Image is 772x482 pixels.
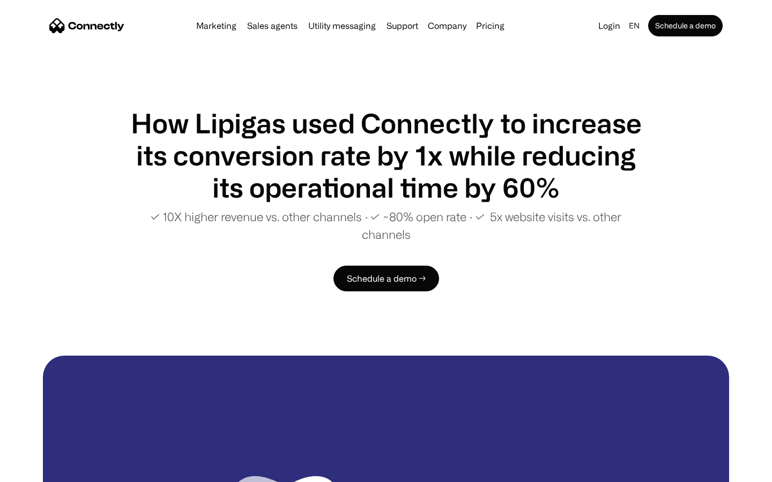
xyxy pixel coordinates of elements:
h1: How Lipigas used Connectly to increase its conversion rate by 1x while reducing its operational t... [129,107,643,204]
a: Marketing [192,21,241,30]
a: Sales agents [243,21,302,30]
a: Schedule a demo [648,15,723,36]
p: ✓ 10X higher revenue vs. other channels ∙ ✓ ~80% open rate ∙ ✓ 5x website visits vs. other channels [129,208,643,243]
a: Support [382,21,422,30]
a: Login [594,18,625,33]
ul: Language list [21,463,64,478]
a: Pricing [472,21,509,30]
aside: Language selected: English [11,462,64,478]
div: Company [428,18,466,33]
div: en [629,18,640,33]
a: Schedule a demo → [333,266,439,291]
a: Utility messaging [304,21,380,30]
